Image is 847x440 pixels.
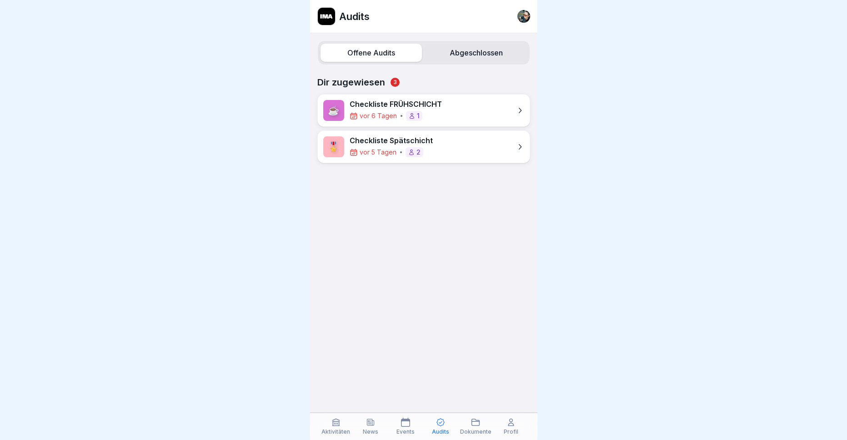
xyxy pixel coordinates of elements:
p: vor 6 Tagen [360,111,397,120]
p: Audits [339,10,370,22]
p: Profil [504,429,518,435]
p: vor 5 Tagen [360,148,396,157]
p: Aktivitäten [321,429,350,435]
p: Events [396,429,415,435]
div: ☕ [323,100,344,121]
p: Dir zugewiesen [317,77,530,88]
p: Dokumente [460,429,491,435]
label: Offene Audits [321,44,422,62]
img: ob9qbxrun5lyiocnmoycz79e.png [318,8,335,25]
p: Audits [432,429,449,435]
p: Checkliste Spätschicht [350,136,433,145]
span: 3 [391,78,400,87]
p: Checkliste FRÜHSCHICHT [350,100,442,109]
p: 2 [416,149,421,155]
div: 🎖️ [323,136,344,157]
p: News [363,429,378,435]
p: 1 [417,113,420,119]
a: ☕Checkliste FRÜHSCHICHTvor 6 Tagen1 [317,94,530,127]
a: 🎖️Checkliste Spätschichtvor 5 Tagen2 [317,130,530,163]
label: Abgeschlossen [426,44,527,62]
